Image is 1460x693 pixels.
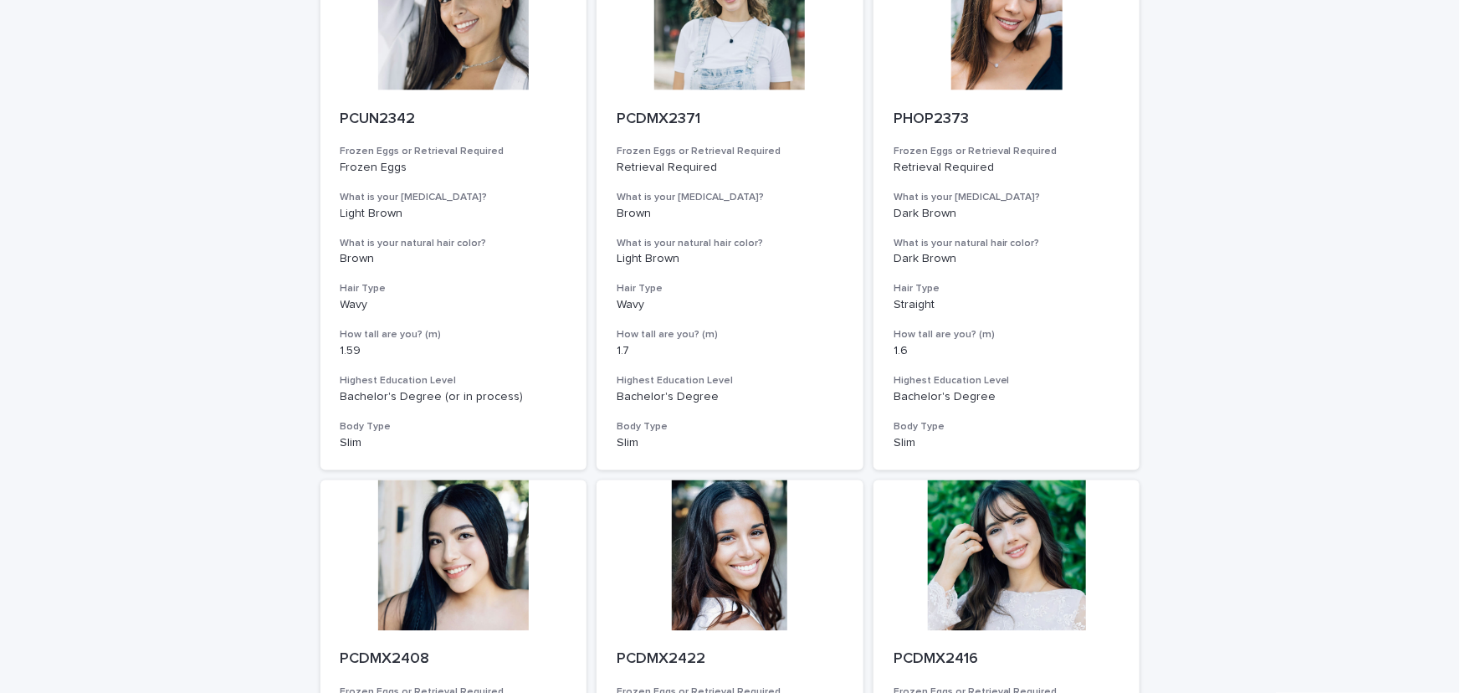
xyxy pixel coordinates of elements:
[617,375,843,388] h3: Highest Education Level
[617,207,843,221] p: Brown
[341,345,567,359] p: 1.59
[341,283,567,296] h3: Hair Type
[617,110,843,129] p: PCDMX2371
[894,375,1120,388] h3: Highest Education Level
[341,651,567,670] p: PCDMX2408
[894,207,1120,221] p: Dark Brown
[617,191,843,204] h3: What is your [MEDICAL_DATA]?
[341,375,567,388] h3: Highest Education Level
[341,161,567,175] p: Frozen Eggs
[617,437,843,451] p: Slim
[894,329,1120,342] h3: How tall are you? (m)
[894,191,1120,204] h3: What is your [MEDICAL_DATA]?
[341,437,567,451] p: Slim
[617,161,843,175] p: Retrieval Required
[341,207,567,221] p: Light Brown
[894,345,1120,359] p: 1.6
[341,237,567,250] h3: What is your natural hair color?
[341,110,567,129] p: PCUN2342
[617,329,843,342] h3: How tall are you? (m)
[341,299,567,313] p: Wavy
[617,651,843,670] p: PCDMX2422
[894,391,1120,405] p: Bachelor's Degree
[617,345,843,359] p: 1.7
[617,283,843,296] h3: Hair Type
[341,253,567,267] p: Brown
[617,391,843,405] p: Bachelor's Degree
[341,391,567,405] p: Bachelor's Degree (or in process)
[894,145,1120,158] h3: Frozen Eggs or Retrieval Required
[617,299,843,313] p: Wavy
[617,253,843,267] p: Light Brown
[894,110,1120,129] p: PHOP2373
[894,299,1120,313] p: Straight
[617,237,843,250] h3: What is your natural hair color?
[894,237,1120,250] h3: What is your natural hair color?
[894,651,1120,670] p: PCDMX2416
[894,161,1120,175] p: Retrieval Required
[341,421,567,434] h3: Body Type
[341,329,567,342] h3: How tall are you? (m)
[894,253,1120,267] p: Dark Brown
[617,145,843,158] h3: Frozen Eggs or Retrieval Required
[617,421,843,434] h3: Body Type
[894,421,1120,434] h3: Body Type
[894,283,1120,296] h3: Hair Type
[894,437,1120,451] p: Slim
[341,145,567,158] h3: Frozen Eggs or Retrieval Required
[341,191,567,204] h3: What is your [MEDICAL_DATA]?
